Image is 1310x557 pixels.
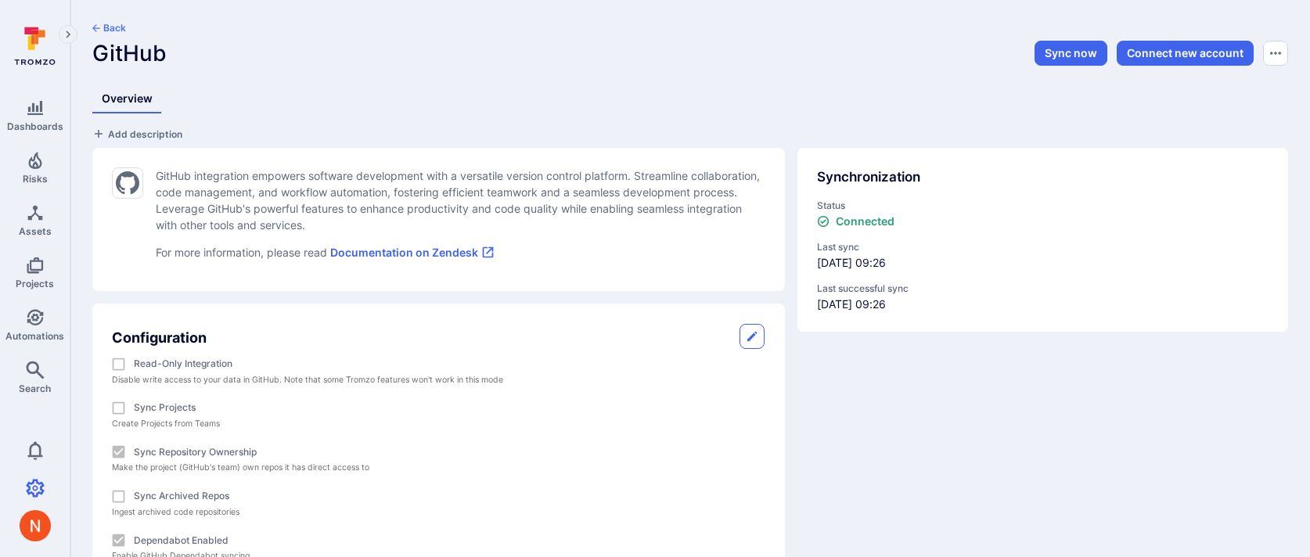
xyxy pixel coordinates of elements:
button: Options menu [1263,41,1288,66]
span: Automations [5,330,64,342]
p: Disable write access to your data in GitHub. Note that some Tromzo features won't work in this mode [112,373,765,386]
span: Add description [108,128,182,140]
span: Assets [19,225,52,237]
span: Search [19,383,51,394]
div: [DATE] 09:26 [817,282,1269,312]
p: Make the project (GitHub's team) own repos it has direct access to [112,461,765,474]
div: status [817,199,1269,229]
p: GitHub integration empowers software development with a versatile version control platform. Strea... [156,167,765,233]
span: Last sync [817,240,1269,254]
p: Create Projects from Teams [112,417,765,430]
p: Ingest archived code repositories [112,505,765,519]
i: Expand navigation menu [63,28,74,41]
h2: Configuration [112,327,207,348]
div: [DATE] 09:26 [817,240,1269,271]
span: GitHub [92,40,167,66]
div: Integrations tabs [92,84,1288,113]
label: Dependabot Enabled [134,534,229,548]
button: Add description [92,126,182,142]
label: Read-only integration [134,357,232,371]
div: Synchronization [817,167,1269,188]
span: Dashboards [7,120,63,132]
button: Sync now [1035,41,1107,66]
span: Projects [16,278,54,289]
a: Documentation on Zendesk [330,246,495,259]
button: Expand navigation menu [59,25,77,44]
span: Status [817,199,1269,213]
p: For more information, please read [156,244,765,261]
div: Neeren Patki [20,510,51,541]
span: Risks [23,173,48,185]
a: Overview [92,84,162,113]
div: Connected [817,214,894,228]
button: Connect new account [1117,41,1254,66]
span: Last successful sync [817,282,1269,296]
button: Back [92,22,126,34]
img: ACg8ocIprwjrgDQnDsNSk9Ghn5p5-B8DpAKWoJ5Gi9syOE4K59tr4Q=s96-c [20,510,51,541]
label: Sync Projects [134,401,196,415]
label: Sync Archived Repos [134,489,229,503]
label: Sync repository ownership [134,445,257,459]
